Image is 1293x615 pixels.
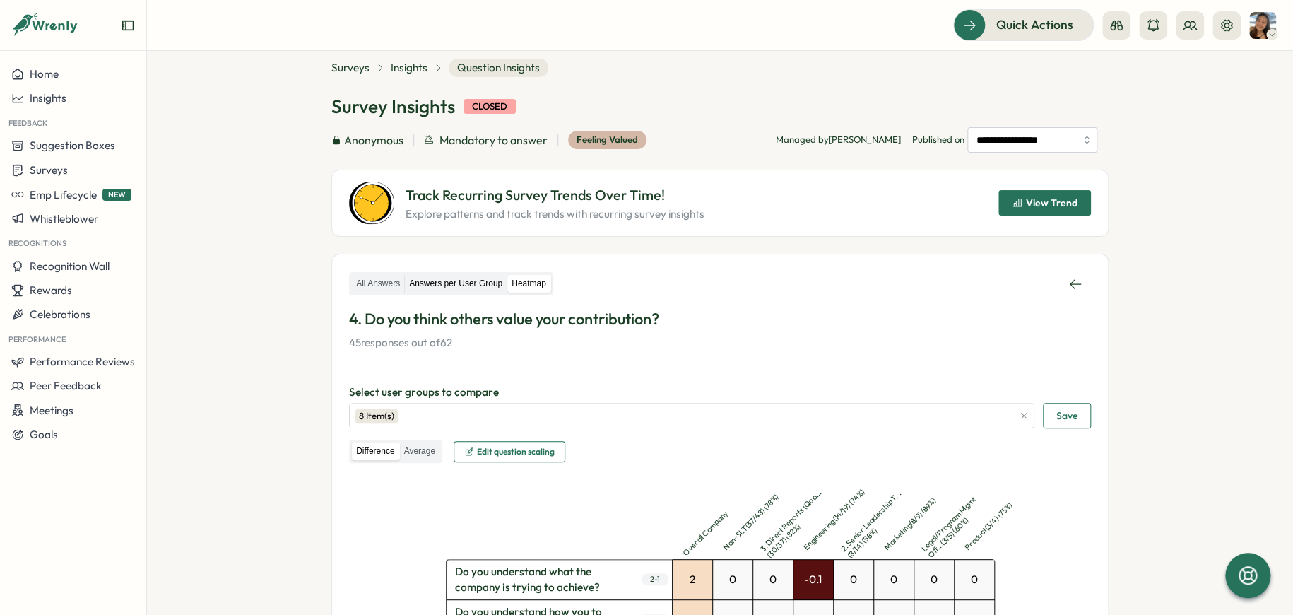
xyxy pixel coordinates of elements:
span: 2 - 1 [642,573,668,585]
button: Expand sidebar [121,18,135,33]
span: NEW [102,189,131,201]
label: Difference [352,443,398,460]
label: Answers per User Group [405,275,507,293]
span: Anonymous [344,131,403,149]
p: Explore patterns and track trends with recurring survey insights [406,206,704,222]
span: Edit question scaling [477,447,555,456]
a: Insights [391,60,427,76]
button: View Trend [998,190,1091,216]
div: 0 [914,560,954,599]
p: Managed by [776,134,901,146]
div: 2 [673,560,712,599]
p: Product ( 3 / 4 ) ( 75 %) [962,485,1029,551]
span: Goals [30,428,58,441]
p: Select user groups to compare [349,385,1091,400]
span: Quick Actions [996,16,1073,34]
span: Emp Lifecycle [30,188,97,201]
div: Feeling Valued [568,131,646,149]
p: 2. Senior Leadership T... ( 8 / 14 ) ( 58 %) [839,486,912,560]
span: Surveys [30,163,68,177]
a: Surveys [331,60,370,76]
h1: Survey Insights [331,94,455,119]
span: Published on [912,127,1097,153]
span: Mandatory to answer [439,131,548,149]
p: Track Recurring Survey Trends Over Time! [406,184,704,206]
span: Performance Reviews [30,355,135,368]
span: Rewards [30,283,72,297]
span: Question Insights [449,59,548,77]
div: 0 [955,560,994,599]
div: 0 [713,560,752,599]
p: Legal/Program Mgmt Off... ( 3 / 5 ) ( 60 %) [919,486,993,560]
span: View Trend [1026,198,1077,208]
span: Suggestion Boxes [30,139,115,152]
span: Meetings [30,404,73,417]
span: Save [1056,404,1077,428]
label: All Answers [352,275,404,293]
button: Edit question scaling [454,441,565,462]
p: 3. Direct Reports (Qua... ( 30 / 37 ) ( 82 %) [758,486,832,560]
button: Save [1043,403,1091,428]
p: Engineering ( 14 / 19 ) ( 74 %) [801,485,868,551]
img: Tracy [1249,12,1276,39]
p: 4. Do you think others value your contribution? [349,308,1091,330]
div: 8 Item(s) [355,409,398,424]
p: Non-SLT ( 37 / 48 ) ( 78 %) [721,485,787,551]
div: -0.1 [793,560,833,599]
span: Do you understand what the company is trying to achieve? [447,560,638,599]
p: Marketing ( 8 / 9 ) ( 89 %) [882,485,948,551]
span: [PERSON_NAME] [829,134,901,145]
span: Celebrations [30,307,90,321]
label: Heatmap [507,275,550,293]
span: Whistleblower [30,212,98,225]
p: 45 responses out of 62 [349,335,1091,351]
div: 0 [753,560,793,599]
span: Recognition Wall [30,259,110,273]
div: closed [464,99,516,115]
span: Peer Feedback [30,379,102,392]
div: 0 [874,560,914,599]
p: Overall Company [680,491,747,557]
div: 0 [834,560,873,599]
button: Quick Actions [953,9,1094,40]
span: Home [30,67,59,81]
span: Insights [30,91,66,105]
label: Average [399,443,439,460]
